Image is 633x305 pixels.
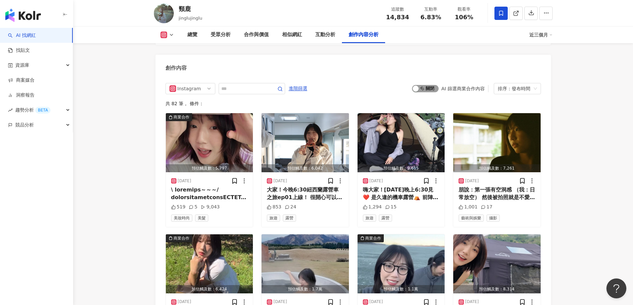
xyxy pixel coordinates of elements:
a: 商案媒合 [8,77,35,84]
div: 合作與價值 [244,31,269,39]
div: 預估觸及數：8,314 [453,285,541,293]
img: post-image [262,234,349,293]
div: 大家！今晚6:30紐西蘭露營車之旅ep01上線！ 很開心可以跟大家分享第一次坐長途飛機、 第一次到大洋洲、第一次行李失蹤、第一次坐露營車旅行 總之就是各種的第一次！一切都很新奇😆 也發現這種旅行... [267,186,344,201]
div: 1,001 [459,204,477,210]
button: 進階篩選 [288,83,308,94]
div: 24 [285,204,296,210]
div: 觀看率 [452,6,477,13]
div: 互動分析 [315,31,335,39]
button: 商業合作預估觸及數：6,424 [166,234,253,293]
div: 預估觸及數：1.1萬 [358,285,445,293]
span: 競品分析 [15,117,34,132]
div: 預估觸及數：7,261 [453,164,541,173]
div: 商業合作 [365,235,381,242]
button: 商業合作預估觸及數：5,797 [166,113,253,172]
div: 預估觸及數：5,797 [166,164,253,173]
div: [DATE] [369,178,383,184]
div: 9,043 [201,204,220,210]
a: 找貼文 [8,47,30,54]
div: BETA [35,107,51,114]
button: 預估觸及數：7,261 [453,113,541,172]
div: [DATE] [465,299,479,305]
div: 預估觸及數：6,042 [262,164,349,173]
img: post-image [453,234,541,293]
button: 預估觸及數：1.7萬 [262,234,349,293]
div: 519 [171,204,186,210]
span: 106% [455,14,474,21]
div: [DATE] [273,178,287,184]
span: 旅遊 [363,214,376,222]
div: 創作內容分析 [349,31,378,39]
a: searchAI 找網紅 [8,32,36,39]
div: [DATE] [273,299,287,305]
span: rise [8,108,13,113]
div: 互動率 [418,6,444,13]
a: 洞察報告 [8,92,35,99]
div: 5 [189,204,197,210]
img: post-image [166,234,253,293]
img: post-image [262,113,349,172]
span: 進階篩選 [289,83,307,94]
button: 預估觸及數：6,042 [262,113,349,172]
span: 露營 [379,214,392,222]
div: 相似網紅 [282,31,302,39]
div: [DATE] [178,299,191,305]
div: 商業合作 [173,235,189,242]
span: 美髮 [195,214,208,222]
div: \ loremips～～～/ dolorsitametconsECTETura！ @elits_doeiusmodtem incididuntutlabore🤣 etdolorema🫡 • A8... [171,186,248,201]
div: 預估觸及數：1.7萬 [262,285,349,293]
div: 朋說：第一張有空洞感 （我：日常放空） 然後被拍照就是不愛笑，喜歡用側臉🤣 （我是側臉人🫡） 之後也會發我在[GEOGRAPHIC_DATA]蘭拍的底片！🫶🏼 📷🙆🏻‍♂️｜@chuanwen7... [459,186,535,201]
div: 1,294 [363,204,382,210]
div: 共 82 筆 ， 條件： [165,101,541,106]
div: 近三個月 [529,30,553,40]
img: post-image [358,234,445,293]
div: 17 [481,204,492,210]
img: logo [5,9,41,22]
div: [DATE] [369,299,383,305]
div: Instagram [177,83,199,94]
div: [DATE] [465,178,479,184]
div: 預估觸及數：6,424 [166,285,253,293]
div: 853 [267,204,281,210]
img: post-image [166,113,253,172]
div: 創作內容 [165,64,187,72]
div: 總覽 [187,31,197,39]
div: 頸鹿 [179,5,202,13]
button: 預估觸及數：9,615 [358,113,445,172]
img: post-image [453,113,541,172]
span: 旅遊 [267,214,280,222]
div: 受眾分析 [211,31,231,39]
span: 趨勢分析 [15,103,51,117]
span: 藝術與娛樂 [459,214,484,222]
img: KOL Avatar [154,3,174,23]
span: jinglujinglu [179,16,202,21]
img: post-image [358,113,445,172]
div: 商業合作 [173,114,189,120]
div: 排序：發布時間 [498,83,531,94]
span: 露營 [283,214,296,222]
iframe: Help Scout Beacon - Open [606,278,626,298]
div: 15 [385,204,397,210]
span: 6.83% [420,14,441,21]
span: 攝影 [486,214,500,222]
div: [DATE] [178,178,191,184]
div: 追蹤數 [385,6,410,13]
button: 商業合作預估觸及數：1.1萬 [358,234,445,293]
div: 嗨大家！[DATE]晚上6:30見❤️ 是久違的機車露營⛺️ 前陣子都不在台灣，一回來就很期待機露 果然到了當天很興奮啊啊啊啊 雖然一樣熱到爆全身濕透 但這就是夏天的魅力對吧！ 而且是在海邊！ ... [363,186,440,201]
button: 預估觸及數：8,314 [453,234,541,293]
div: 預估觸及數：9,615 [358,164,445,173]
div: AI 篩選商業合作內容 [441,86,484,91]
span: 14,834 [386,14,409,21]
span: 美妝時尚 [171,214,192,222]
span: 資源庫 [15,58,29,73]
